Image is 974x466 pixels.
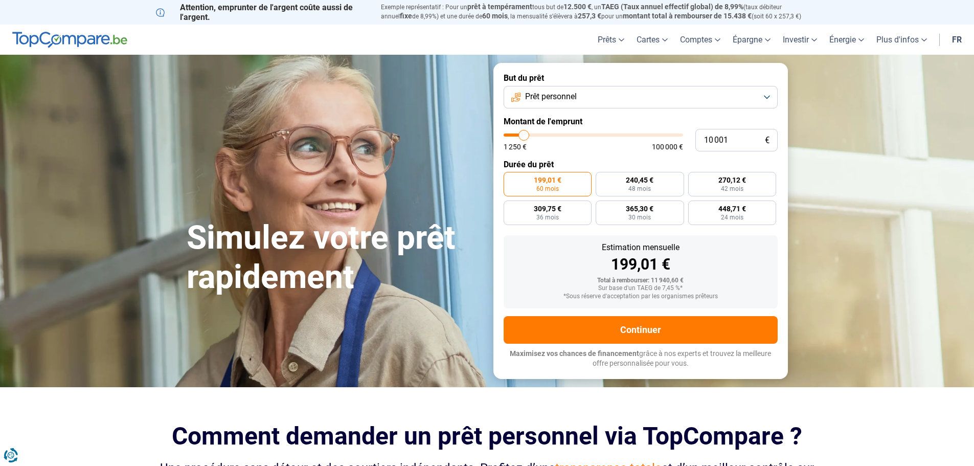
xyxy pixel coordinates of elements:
[630,25,674,55] a: Cartes
[727,25,777,55] a: Épargne
[652,143,683,150] span: 100 000 €
[777,25,823,55] a: Investir
[534,176,561,184] span: 199,01 €
[467,3,532,11] span: prêt à tempérament
[156,3,369,22] p: Attention, emprunter de l'argent coûte aussi de l'argent.
[563,3,592,11] span: 12.500 €
[512,277,769,284] div: Total à rembourser: 11 940,60 €
[156,422,819,450] h2: Comment demander un prêt personnel via TopCompare ?
[400,12,412,20] span: fixe
[628,214,651,220] span: 30 mois
[626,176,653,184] span: 240,45 €
[512,293,769,300] div: *Sous réserve d'acceptation par les organismes prêteurs
[718,176,746,184] span: 270,12 €
[504,73,778,83] label: But du prêt
[525,91,577,102] span: Prêt personnel
[870,25,933,55] a: Plus d'infos
[674,25,727,55] a: Comptes
[592,25,630,55] a: Prêts
[504,316,778,344] button: Continuer
[628,186,651,192] span: 48 mois
[12,32,127,48] img: TopCompare
[765,136,769,145] span: €
[381,3,819,21] p: Exemple représentatif : Pour un tous but de , un (taux débiteur annuel de 8,99%) et une durée de ...
[504,160,778,169] label: Durée du prêt
[512,285,769,292] div: Sur base d'un TAEG de 7,45 %*
[504,117,778,126] label: Montant de l'emprunt
[601,3,743,11] span: TAEG (Taux annuel effectif global) de 8,99%
[504,143,527,150] span: 1 250 €
[946,25,968,55] a: fr
[721,186,743,192] span: 42 mois
[721,214,743,220] span: 24 mois
[510,349,639,358] span: Maximisez vos chances de financement
[718,205,746,212] span: 448,71 €
[512,257,769,272] div: 199,01 €
[187,218,481,297] h1: Simulez votre prêt rapidement
[823,25,870,55] a: Énergie
[504,349,778,369] p: grâce à nos experts et trouvez la meilleure offre personnalisée pour vous.
[534,205,561,212] span: 309,75 €
[578,12,601,20] span: 257,3 €
[482,12,508,20] span: 60 mois
[504,86,778,108] button: Prêt personnel
[536,214,559,220] span: 36 mois
[536,186,559,192] span: 60 mois
[512,243,769,252] div: Estimation mensuelle
[626,205,653,212] span: 365,30 €
[623,12,752,20] span: montant total à rembourser de 15.438 €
